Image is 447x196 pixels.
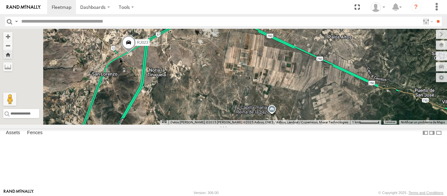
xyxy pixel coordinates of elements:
i: ? [411,2,421,12]
div: © Copyright 2025 - [378,191,443,195]
img: rand-logo.svg [7,5,41,9]
label: Dock Summary Table to the Right [429,128,435,138]
button: Combinaciones de teclas [162,120,167,123]
button: Zoom out [3,41,12,50]
label: Assets [3,128,23,137]
div: XPD GLOBAL [368,2,387,12]
span: Datos [PERSON_NAME] ©2025 [PERSON_NAME] ©2025 Airbus, CNES / Airbus, Landsat / Copernicus, Maxar ... [170,120,348,124]
a: Términos (se abre en una nueva pestaña) [385,121,395,124]
span: 1 km [352,120,359,124]
label: Map Settings [436,73,447,82]
span: RJ023 [137,40,149,45]
label: Dock Summary Table to the Left [422,128,429,138]
button: Zoom Home [3,50,12,59]
button: Zoom in [3,32,12,41]
button: Arrastra al hombrecito al mapa para abrir Street View [3,93,16,106]
button: Escala del mapa: 1 km por 57 píxeles [350,120,381,125]
label: Hide Summary Table [436,128,442,138]
a: Notificar un problema de Maps [401,120,445,124]
a: Visit our Website [4,189,34,196]
a: Terms and Conditions [409,191,443,195]
div: Version: 306.00 [194,191,219,195]
label: Search Query [14,17,19,26]
label: Search Filter Options [420,17,434,26]
label: Measure [3,62,12,71]
label: Fences [24,128,46,137]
